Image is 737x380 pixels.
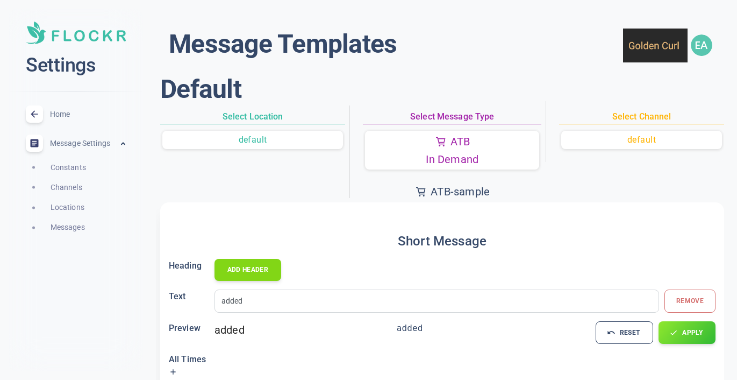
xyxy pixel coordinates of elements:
h1: Default [160,73,724,105]
span: expand_less [119,139,127,148]
span: Channels [51,181,126,194]
code: added [397,323,423,333]
img: Soft UI Logo [26,22,126,44]
a: Locations [30,198,143,217]
button: default [561,131,722,149]
p: ATB [450,133,470,151]
h4: Short Message [169,233,715,250]
img: goldencurl [623,29,688,62]
h6: Select Location [160,110,345,124]
div: added [214,321,397,339]
h6: Preview [169,321,214,335]
a: Constants [30,158,143,178]
h6: Text [169,290,214,304]
button: Add Header [214,259,281,281]
button: RESET [596,321,654,344]
button: default [162,131,343,149]
h6: Select Channel [559,110,724,124]
img: 7a3caebcfd05488e0b709f810c6b8436 [691,34,712,56]
h2: Settings [26,53,126,78]
span: Constants [51,161,126,174]
p: ATB-sample [431,183,490,201]
a: Channels [30,178,143,198]
div: tabs box [363,110,541,372]
a: Home [9,100,143,129]
div: tabs box [559,110,724,162]
div: basic tabs example [561,131,722,160]
p: In Demand [426,151,478,168]
h6: Heading [169,259,214,273]
h6: Select Message Type [363,110,541,124]
h1: Message Templates [169,28,397,60]
span: Messages [51,221,126,234]
span: Locations [51,201,126,214]
button: APPLY [659,321,715,344]
a: Messages [30,217,143,237]
div: basic tabs example [162,131,343,160]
